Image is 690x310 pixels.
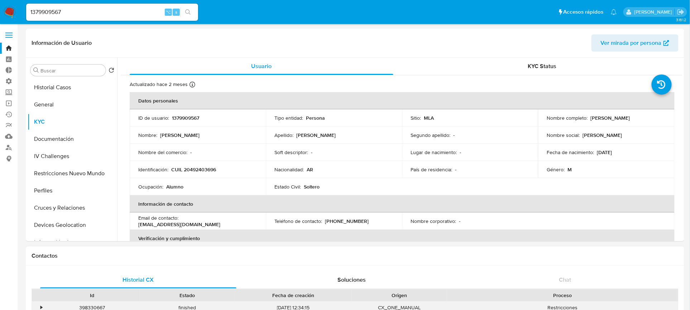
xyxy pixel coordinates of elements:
[411,149,457,156] p: Lugar de nacimiento :
[240,292,347,299] div: Fecha de creación
[296,132,336,138] p: [PERSON_NAME]
[109,67,114,75] button: Volver al orden por defecto
[28,96,117,113] button: General
[49,292,135,299] div: Id
[175,9,177,15] span: s
[130,195,675,213] th: Información de contacto
[130,230,675,247] th: Verificación y cumplimiento
[453,132,455,138] p: -
[601,34,662,52] span: Ver mirada por persona
[28,148,117,165] button: IV Challenges
[138,183,163,190] p: Ocupación :
[304,183,320,190] p: Soltero
[28,165,117,182] button: Restricciones Nuevo Mundo
[130,81,188,88] p: Actualizado hace 2 meses
[597,149,612,156] p: [DATE]
[251,62,272,70] span: Usuario
[411,115,421,121] p: Sitio :
[166,9,171,15] span: ⌥
[274,132,293,138] p: Apellido :
[459,218,460,224] p: -
[306,115,325,121] p: Persona
[634,9,675,15] p: mariana.bardanca@mercadolibre.com
[411,166,452,173] p: País de residencia :
[138,215,178,221] p: Email de contacto :
[171,166,216,173] p: CUIL 20492403696
[40,67,103,74] input: Buscar
[547,132,580,138] p: Nombre social :
[567,166,572,173] p: M
[28,234,117,251] button: Información de accesos
[411,132,450,138] p: Segundo apellido :
[138,221,220,228] p: [EMAIL_ADDRESS][DOMAIN_NAME]
[28,216,117,234] button: Devices Geolocation
[138,115,169,121] p: ID de usuario :
[307,166,313,173] p: AR
[166,183,183,190] p: Alumno
[28,130,117,148] button: Documentación
[160,132,200,138] p: [PERSON_NAME]
[181,7,195,17] button: search-icon
[32,39,92,47] h1: Información de Usuario
[26,8,198,17] input: Buscar usuario o caso...
[28,199,117,216] button: Cruces y Relaciones
[455,166,456,173] p: -
[559,276,571,284] span: Chat
[130,92,675,109] th: Datos personales
[590,115,630,121] p: [PERSON_NAME]
[32,252,679,259] h1: Contactos
[28,79,117,96] button: Historial Casos
[564,8,604,16] span: Accesos rápidos
[274,166,304,173] p: Nacionalidad :
[274,183,301,190] p: Estado Civil :
[138,166,168,173] p: Identificación :
[528,62,556,70] span: KYC Status
[274,149,308,156] p: Soft descriptor :
[274,218,322,224] p: Teléfono de contacto :
[547,115,588,121] p: Nombre completo :
[33,67,39,73] button: Buscar
[274,115,303,121] p: Tipo entidad :
[677,8,685,16] a: Salir
[611,9,617,15] a: Notificaciones
[28,182,117,199] button: Perfiles
[138,132,157,138] p: Nombre :
[123,276,154,284] span: Historial CX
[311,149,312,156] p: -
[190,149,192,156] p: -
[325,218,369,224] p: [PHONE_NUMBER]
[547,149,594,156] p: Fecha de nacimiento :
[172,115,199,121] p: 1379909567
[145,292,230,299] div: Estado
[357,292,442,299] div: Origen
[591,34,679,52] button: Ver mirada por persona
[460,149,461,156] p: -
[28,113,117,130] button: KYC
[138,149,187,156] p: Nombre del comercio :
[337,276,366,284] span: Soluciones
[424,115,434,121] p: MLA
[583,132,622,138] p: [PERSON_NAME]
[547,166,565,173] p: Género :
[411,218,456,224] p: Nombre corporativo :
[452,292,673,299] div: Proceso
